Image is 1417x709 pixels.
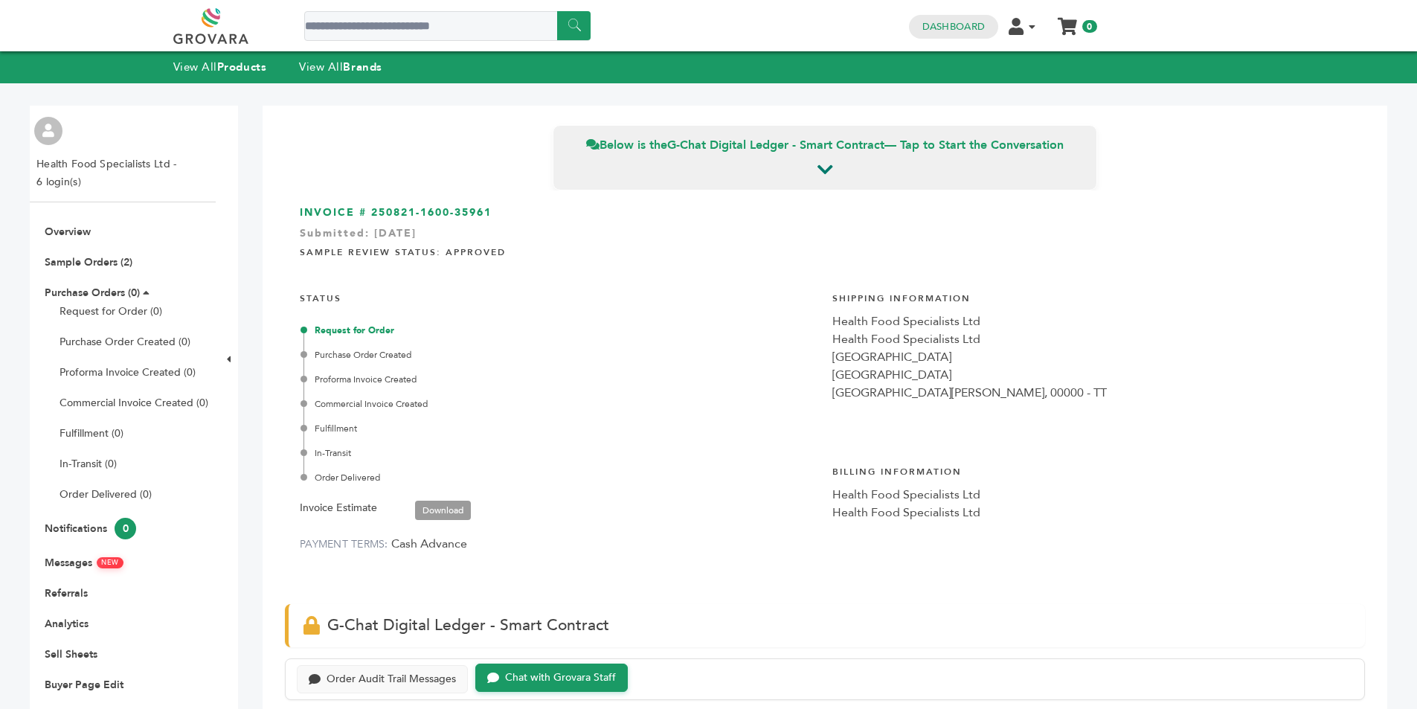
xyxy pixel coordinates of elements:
span: 0 [1082,20,1096,33]
a: View AllBrands [299,60,382,74]
a: Referrals [45,586,88,600]
div: [GEOGRAPHIC_DATA] [832,366,1350,384]
div: Chat with Grovara Staff [505,672,616,684]
a: Dashboard [922,20,985,33]
div: Fulfillment [303,422,817,435]
span: G-Chat Digital Ledger - Smart Contract [327,615,609,636]
strong: Products [217,60,266,74]
div: Submitted: [DATE] [300,226,1350,248]
a: Purchase Orders (0) [45,286,140,300]
a: Commercial Invoice Created (0) [60,396,208,410]
div: Order Audit Trail Messages [327,673,456,686]
a: Sample Orders (2) [45,255,132,269]
h4: STATUS [300,281,817,312]
div: Order Delivered [303,471,817,484]
span: NEW [97,557,123,568]
div: Purchase Order Created [303,348,817,362]
a: Sell Sheets [45,647,97,661]
a: View AllProducts [173,60,267,74]
h3: INVOICE # 250821-1600-35961 [300,205,1350,220]
h4: Sample Review Status: Approved [300,235,1350,266]
span: 0 [115,518,136,539]
input: Search a product or brand... [304,11,591,41]
div: Proforma Invoice Created [303,373,817,386]
img: profile.png [34,117,62,145]
span: Cash Advance [391,536,467,552]
a: Purchase Order Created (0) [60,335,190,349]
strong: Brands [343,60,382,74]
div: Commercial Invoice Created [303,397,817,411]
div: Request for Order [303,324,817,337]
h4: Billing Information [832,455,1350,486]
div: Health Food Specialists Ltd [832,312,1350,330]
li: Health Food Specialists Ltd - 6 login(s) [36,155,180,191]
h4: Shipping Information [832,281,1350,312]
a: Overview [45,225,91,239]
a: Download [415,501,471,520]
a: Order Delivered (0) [60,487,152,501]
div: Health Food Specialists Ltd [832,486,1350,504]
a: My Cart [1058,13,1076,29]
a: Buyer Page Edit [45,678,123,692]
a: MessagesNEW [45,556,123,570]
div: [GEOGRAPHIC_DATA] [832,348,1350,366]
a: Proforma Invoice Created (0) [60,365,196,379]
a: In-Transit (0) [60,457,117,471]
a: Request for Order (0) [60,304,162,318]
div: In-Transit [303,446,817,460]
a: Analytics [45,617,89,631]
label: Invoice Estimate [300,499,377,517]
div: Health Food Specialists Ltd [832,504,1350,522]
span: Below is the — Tap to Start the Conversation [586,137,1064,153]
label: PAYMENT TERMS: [300,537,388,551]
a: Notifications0 [45,522,136,536]
a: Fulfillment (0) [60,426,123,440]
strong: G-Chat Digital Ledger - Smart Contract [667,137,884,153]
div: Health Food Specialists Ltd [832,330,1350,348]
div: [GEOGRAPHIC_DATA][PERSON_NAME], 00000 - TT [832,384,1350,402]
